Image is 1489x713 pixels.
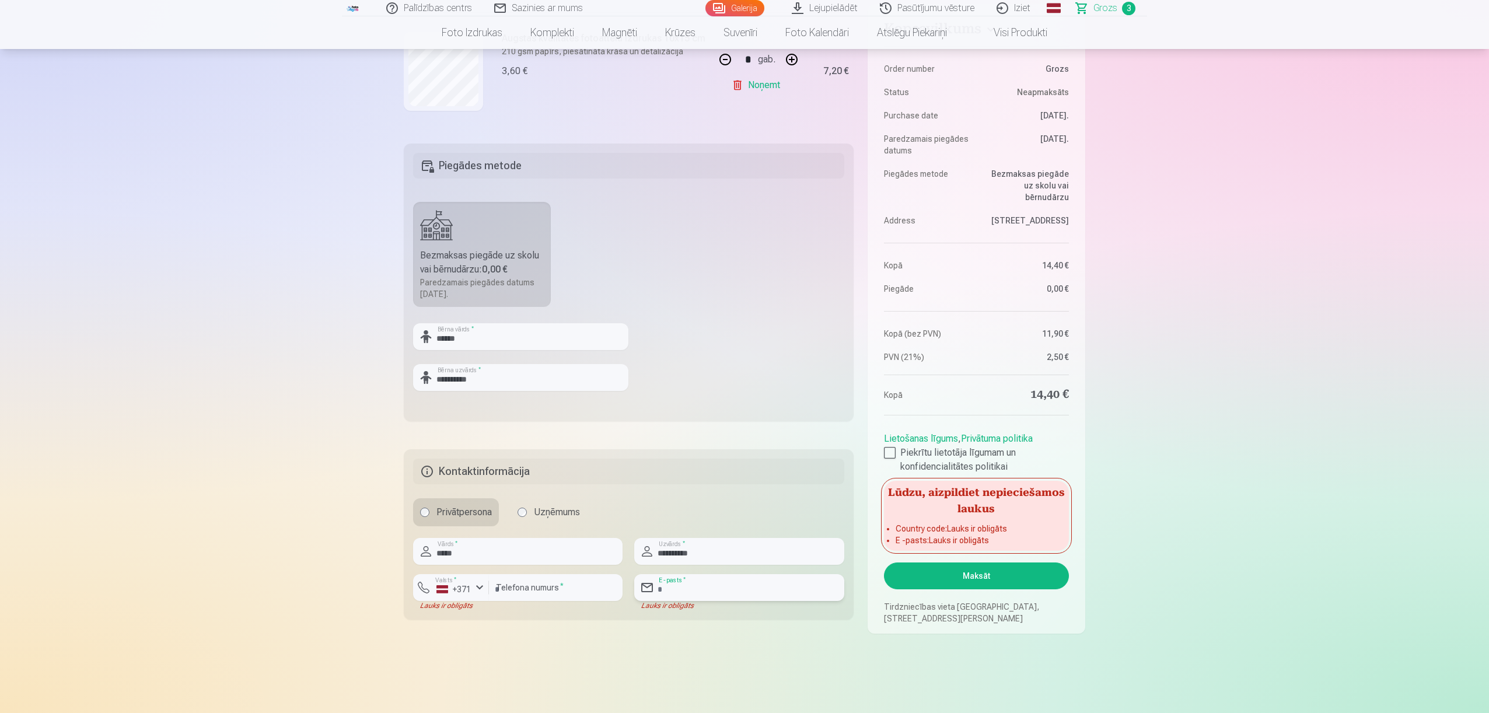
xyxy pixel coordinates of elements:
[884,601,1069,624] p: Tirdzniecības vieta [GEOGRAPHIC_DATA], [STREET_ADDRESS][PERSON_NAME]
[771,16,863,49] a: Foto kalendāri
[863,16,961,49] a: Atslēgu piekariņi
[432,576,460,585] label: Valsts
[511,498,587,526] label: Uzņēmums
[884,86,971,98] dt: Status
[896,523,1057,534] li: Country code : Lauks ir obligāts
[884,446,1069,474] label: Piekrītu lietotāja līgumam un konfidencialitātes politikai
[1122,2,1135,15] span: 3
[884,562,1069,589] button: Maksāt
[982,133,1069,156] dd: [DATE].
[982,387,1069,403] dd: 14,40 €
[413,153,844,179] h5: Piegādes metode
[482,264,508,275] b: 0,00 €
[884,133,971,156] dt: Paredzamais piegādes datums
[516,16,588,49] a: Komplekti
[982,283,1069,295] dd: 0,00 €
[413,459,844,484] h5: Kontaktinformācija
[884,328,971,340] dt: Kopā (bez PVN)
[982,351,1069,363] dd: 2,50 €
[982,63,1069,75] dd: Grozs
[413,601,489,610] div: Lauks ir obligāts
[732,74,785,97] a: Noņemt
[634,601,844,610] div: Lauks ir obligāts
[1017,86,1069,98] span: Neapmaksāts
[982,328,1069,340] dd: 11,90 €
[428,16,516,49] a: Foto izdrukas
[884,63,971,75] dt: Order number
[982,168,1069,203] dd: Bezmaksas piegāde uz skolu vai bērnudārzu
[884,283,971,295] dt: Piegāde
[420,277,544,300] div: Paredzamais piegādes datums [DATE].
[420,249,544,277] div: Bezmaksas piegāde uz skolu vai bērnudārzu :
[884,427,1069,474] div: ,
[896,534,1057,546] li: E -pasts : Lauks ir obligāts
[884,215,971,226] dt: Address
[884,387,971,403] dt: Kopā
[982,215,1069,226] dd: [STREET_ADDRESS]
[982,110,1069,121] dd: [DATE].
[982,260,1069,271] dd: 14,40 €
[588,16,651,49] a: Magnēti
[420,508,429,517] input: Privātpersona
[884,260,971,271] dt: Kopā
[502,46,705,57] p: 210 gsm papīrs, piesātināta krāsa un detalizācija
[884,351,971,363] dt: PVN (21%)
[413,574,489,601] button: Valsts*+371
[961,433,1033,444] a: Privātuma politika
[709,16,771,49] a: Suvenīri
[518,508,527,517] input: Uzņēmums
[961,16,1061,49] a: Visi produkti
[884,481,1069,518] h5: Lūdzu, aizpildiet nepieciešamos laukus
[1093,1,1117,15] span: Grozs
[651,16,709,49] a: Krūzes
[884,168,971,203] dt: Piegādes metode
[502,64,527,78] div: 3,60 €
[884,433,958,444] a: Lietošanas līgums
[347,5,359,12] img: /fa1
[823,68,849,75] div: 7,20 €
[413,498,499,526] label: Privātpersona
[884,110,971,121] dt: Purchase date
[436,583,471,595] div: +371
[758,46,775,74] div: gab.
